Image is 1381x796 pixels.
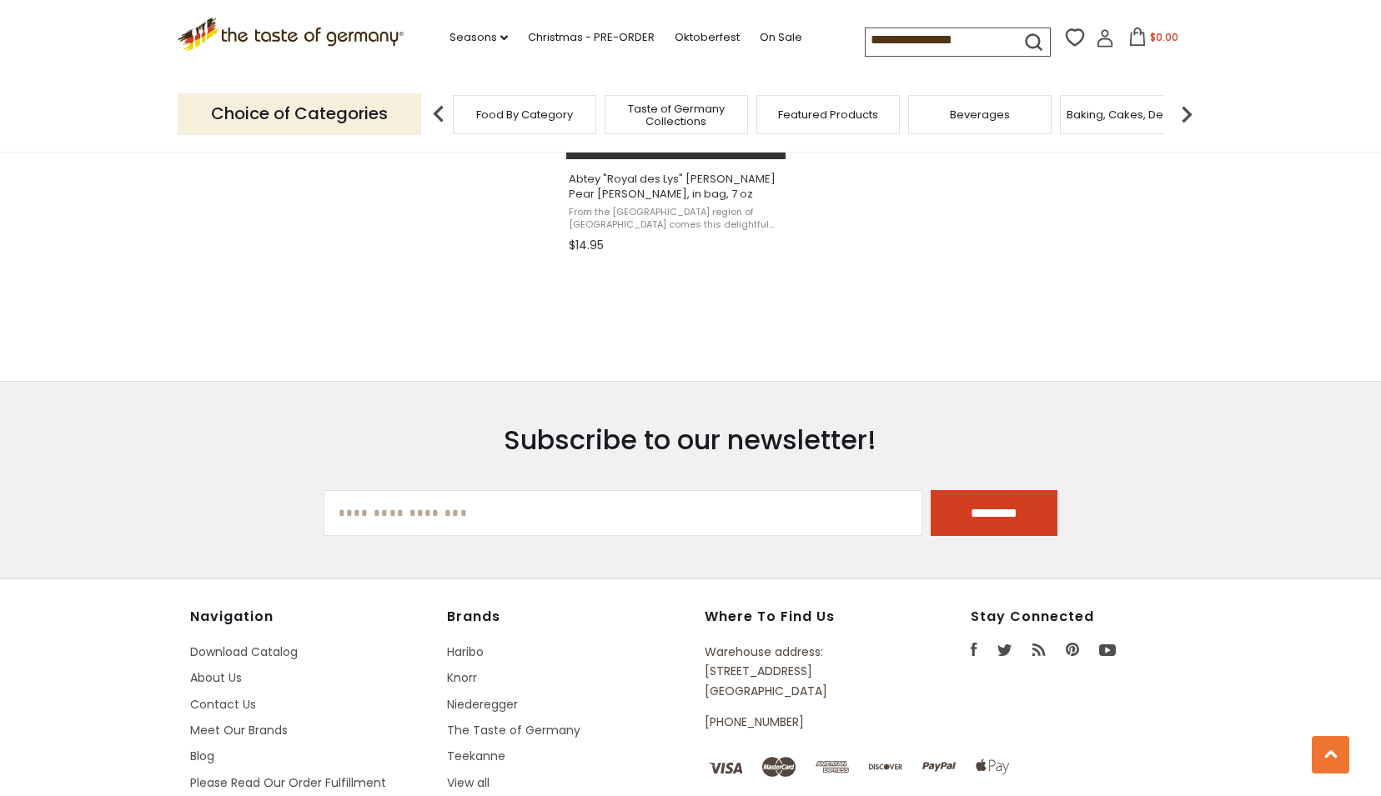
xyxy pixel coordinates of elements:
a: Haribo [447,643,484,660]
a: Baking, Cakes, Desserts [1067,108,1196,121]
span: $14.95 [569,237,604,254]
img: next arrow [1170,98,1203,131]
p: Warehouse address: [STREET_ADDRESS] [GEOGRAPHIC_DATA] [705,643,895,701]
a: Taste of Germany Collections [610,103,743,128]
a: Download Catalog [190,643,298,660]
span: $0.00 [1150,30,1178,44]
h4: Stay Connected [971,608,1191,625]
h4: Where to find us [705,608,895,625]
p: [PHONE_NUMBER] [705,713,895,732]
img: previous arrow [422,98,455,131]
a: The Taste of Germany [447,722,580,738]
a: Christmas - PRE-ORDER [528,28,655,47]
a: View all [447,774,490,791]
p: Choice of Categories [178,93,421,134]
h3: Subscribe to our newsletter! [324,423,1058,457]
a: Knorr [447,669,477,686]
a: Meet Our Brands [190,722,288,738]
a: Contact Us [190,696,256,713]
a: Oktoberfest [675,28,740,47]
h4: Brands [447,608,687,625]
button: $0.00 [1117,28,1188,53]
a: Seasons [449,28,508,47]
a: Blog [190,748,214,764]
a: Food By Category [476,108,573,121]
span: Abtey "Royal des Lys" [PERSON_NAME] Pear [PERSON_NAME], in bag, 7 oz [569,172,785,202]
a: Beverages [950,108,1010,121]
a: Niederegger [447,696,518,713]
span: From the [GEOGRAPHIC_DATA] region of [GEOGRAPHIC_DATA] comes this delightful assortment of [PERSO... [569,206,785,232]
a: Featured Products [778,108,878,121]
a: On Sale [760,28,802,47]
h4: Navigation [190,608,430,625]
a: Teekanne [447,748,505,764]
a: About Us [190,669,242,686]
